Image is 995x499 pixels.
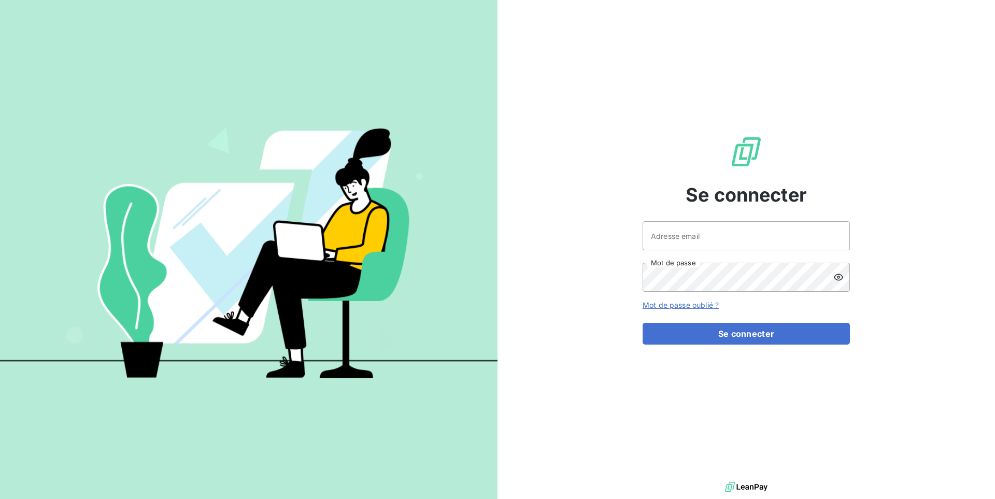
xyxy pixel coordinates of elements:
[643,301,719,309] a: Mot de passe oublié ?
[643,221,850,250] input: placeholder
[730,135,763,168] img: Logo LeanPay
[643,323,850,345] button: Se connecter
[725,479,767,495] img: logo
[686,181,807,209] span: Se connecter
